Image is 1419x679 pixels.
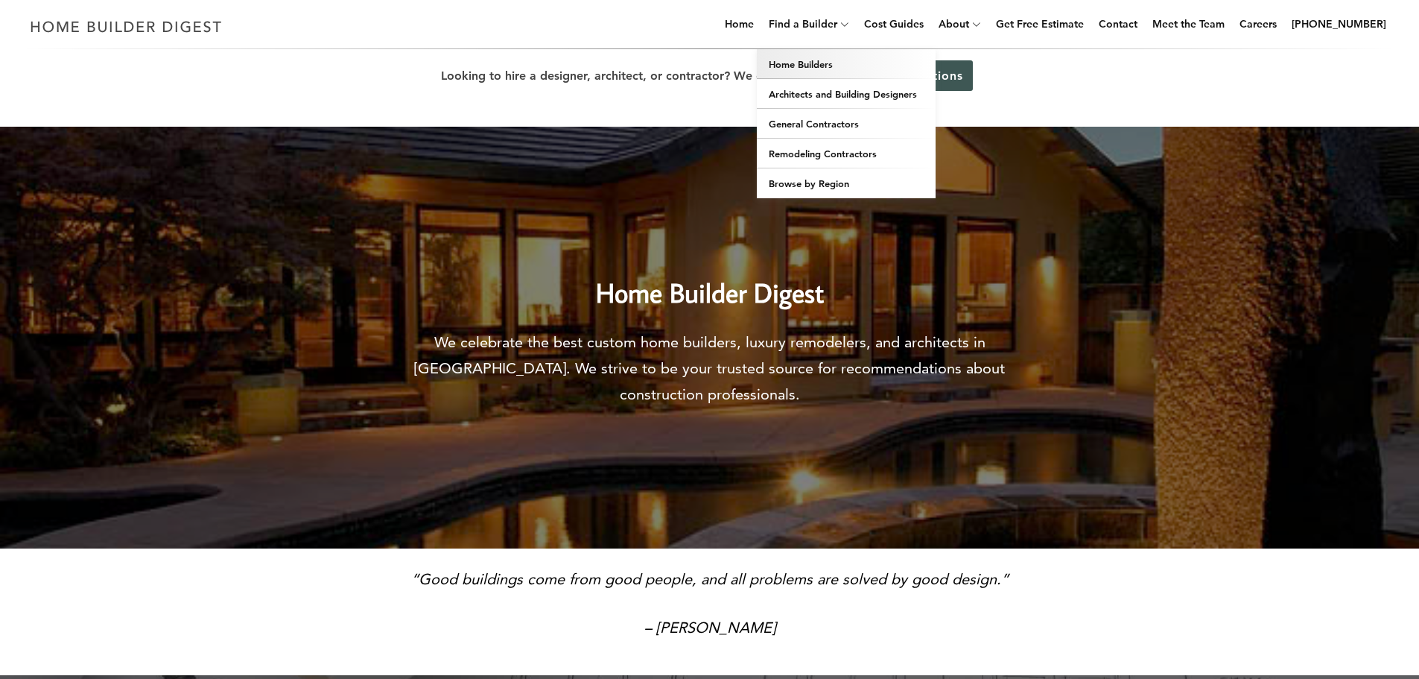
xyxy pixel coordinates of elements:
[393,329,1026,408] p: We celebrate the best custom home builders, luxury remodelers, and architects in [GEOGRAPHIC_DATA...
[813,60,973,91] a: Get Recommendations
[757,49,936,79] a: Home Builders
[757,139,936,168] a: Remodeling Contractors
[393,246,1026,313] h2: Home Builder Digest
[644,619,775,637] em: – [PERSON_NAME]
[24,12,229,41] img: Home Builder Digest
[757,168,936,198] a: Browse by Region
[757,79,936,109] a: Architects and Building Designers
[757,109,936,139] a: General Contractors
[411,570,1009,588] em: “Good buildings come from good people, and all problems are solved by good design.”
